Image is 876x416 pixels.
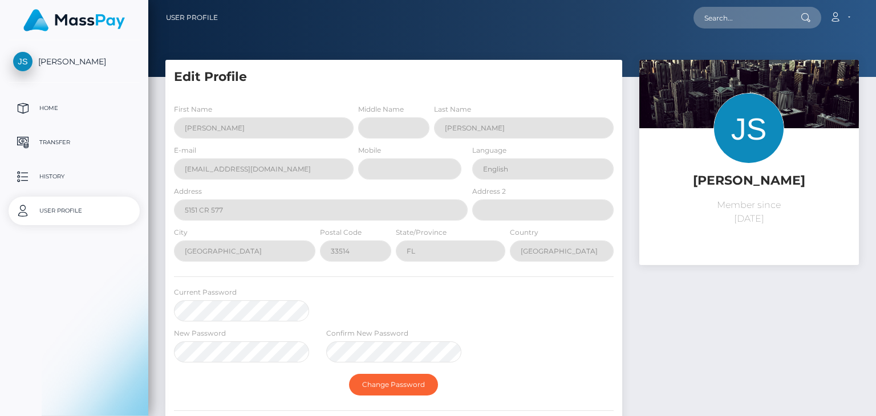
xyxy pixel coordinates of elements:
h5: [PERSON_NAME] [648,172,850,190]
label: Country [510,227,538,238]
p: History [13,168,135,185]
label: Language [472,145,506,156]
h5: Edit Profile [174,68,614,86]
img: MassPay [23,9,125,31]
a: History [9,162,140,191]
input: Search... [693,7,801,28]
p: Home [13,100,135,117]
label: Confirm New Password [326,328,408,338]
label: Postal Code [320,227,362,238]
label: Address [174,186,202,197]
a: Home [9,94,140,123]
label: Current Password [174,287,237,297]
p: Transfer [13,134,135,151]
a: Transfer [9,128,140,157]
label: Last Name [434,104,471,115]
span: [PERSON_NAME] [9,56,140,67]
p: Member since [DATE] [648,198,850,226]
a: User Profile [166,6,218,30]
p: User Profile [13,202,135,219]
label: City [174,227,188,238]
label: Address 2 [472,186,506,197]
a: User Profile [9,197,140,225]
button: Change Password [349,374,438,395]
label: Mobile [358,145,381,156]
label: E-mail [174,145,196,156]
img: ... [639,60,859,206]
label: First Name [174,104,212,115]
label: State/Province [396,227,447,238]
label: Middle Name [358,104,404,115]
label: New Password [174,328,226,338]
